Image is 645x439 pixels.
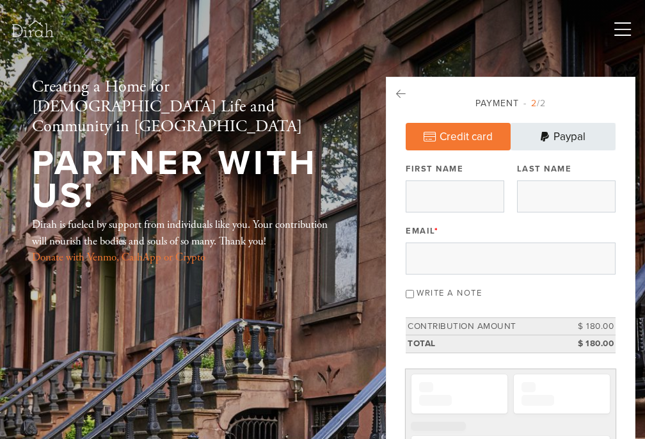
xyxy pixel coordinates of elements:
a: Donate with Venmo, CashApp or Crypto [32,250,205,264]
label: Email [406,225,438,237]
div: Payment [406,97,616,110]
h2: Creating a Home for [DEMOGRAPHIC_DATA] Life and Community in [GEOGRAPHIC_DATA] [32,77,344,137]
img: Untitled%20design%20%284%29.png [10,6,56,52]
label: First Name [406,163,463,175]
span: 2 [531,98,537,109]
label: Last Name [517,163,572,175]
a: Paypal [511,123,616,150]
td: Total [406,335,558,353]
td: Contribution Amount [406,317,558,335]
div: Dirah is fueled by support from individuals like you. Your contribution will nourish the bodies a... [32,217,344,266]
td: $ 180.00 [558,317,616,335]
td: $ 180.00 [558,335,616,353]
h1: Partner With Us! [32,147,344,212]
span: /2 [523,98,546,109]
label: Write a note [417,288,482,298]
a: Credit card [406,123,511,150]
span: This field is required. [434,226,439,236]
